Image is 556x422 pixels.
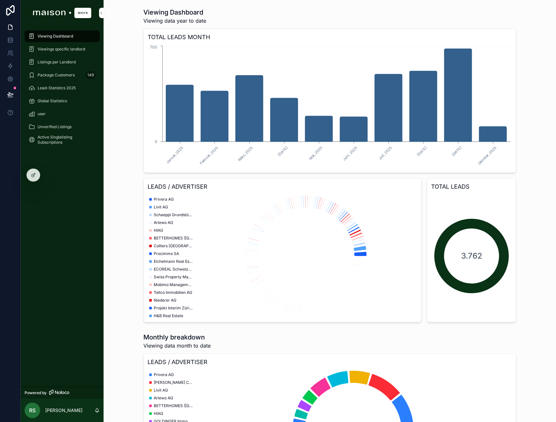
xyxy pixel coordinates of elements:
span: Arlewo AG [154,395,173,401]
span: Livit AG [154,388,168,393]
span: H&B Real Estate [154,313,183,318]
div: scrollable content [21,26,104,154]
div: 149 [85,71,96,79]
span: Lead-Statistics 2025 [38,85,76,91]
span: Swiss Property Management AG [154,274,193,280]
h3: LEADS / ADVERTISER [148,358,512,367]
a: Unverified Listings [25,121,100,133]
span: Tellco Immobilien AG [154,290,192,295]
span: user [38,111,46,117]
span: Package Customers [38,72,75,78]
span: Listings per Landlord [38,60,76,65]
text: Januar, 2025 [165,145,184,164]
text: [DATE] [451,145,462,157]
h3: TOTAL LEADS [431,182,512,191]
text: Mai, 2025 [308,145,323,161]
text: Februar, 2025 [199,145,219,165]
span: Viewing data year to date [143,17,206,25]
h3: LEADS / ADVERTISER [148,182,417,191]
text: Juni, 2025 [342,145,358,161]
span: Viewing Dashboard [38,34,73,39]
span: Global Statistics [38,98,67,104]
span: Active Singlelisting Subscriptions [38,135,93,145]
text: März, 2025 [237,145,254,162]
span: BETTERHOMES ([GEOGRAPHIC_DATA]) AG [154,236,193,241]
span: Mobimo Management AG [154,282,193,287]
span: Viewings specific landlord [38,47,85,52]
span: BETTERHOMES ([GEOGRAPHIC_DATA]) AG [154,403,193,408]
span: RS [29,406,36,414]
a: Powered by [21,387,104,399]
text: [DATE] [277,145,289,157]
a: Listings per Landlord [25,56,100,68]
span: HIAG [154,411,163,416]
span: 3.762 [450,251,494,261]
h3: TOTAL LEADS MONTH [148,33,512,42]
a: Active Singlelisting Subscriptions [25,134,100,146]
span: Privera AG [154,197,174,202]
a: Viewing Dashboard [25,30,100,42]
text: Oktober, 2025 [477,145,497,166]
tspan: 700 [150,45,157,50]
text: Juli, 2025 [378,145,393,161]
a: Package Customers149 [25,69,100,81]
h1: Viewing Dashboard [143,8,206,17]
span: HIAG [154,228,163,233]
p: [PERSON_NAME] [45,407,83,414]
span: [PERSON_NAME] Commerciaux [154,380,193,385]
span: Procimmo SA [154,251,179,256]
span: Unverified Listings [38,124,72,129]
span: Niederer AG [154,298,176,303]
span: Eichelmann Real Estate GmbH [154,259,193,264]
span: ECOREAL Schweizerische Immobilien Anlagestiftung [154,267,193,272]
span: Schaeppi Grundstücke AG [154,212,193,217]
span: Livit AG [154,205,168,210]
a: user [25,108,100,120]
span: Viewing data month to date [143,342,211,350]
span: Arlewo AG [154,220,173,225]
div: chart [148,194,417,318]
h1: Monthly breakdown [143,333,211,342]
span: Projekt Interim Zürich GmbH [154,305,193,311]
span: Colliers [GEOGRAPHIC_DATA] AG [154,243,193,249]
a: Lead-Statistics 2025 [25,82,100,94]
a: Viewings specific landlord [25,43,100,55]
text: [DATE] [416,145,428,157]
a: Global Statistics [25,95,100,107]
img: App logo [33,8,91,18]
span: Powered by [25,390,47,395]
span: Privera AG [154,372,174,377]
div: chart [148,44,512,169]
tspan: 0 [155,139,157,144]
